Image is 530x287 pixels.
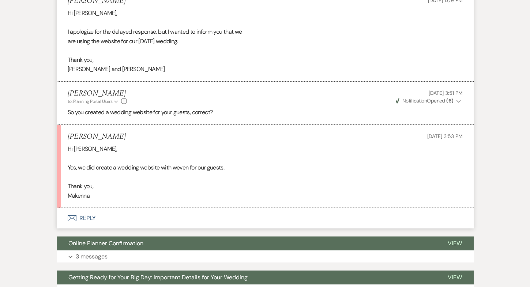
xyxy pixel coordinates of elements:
[57,236,436,250] button: Online Planner Confirmation
[76,252,108,261] p: 3 messages
[57,271,436,284] button: Getting Ready for Your Big Day: Important Details for Your Wedding
[427,133,462,139] span: [DATE] 3:53 PM
[395,97,463,105] button: NotificationOpened (6)
[429,90,462,96] span: [DATE] 3:51 PM
[68,239,143,247] span: Online Planner Confirmation
[68,8,463,74] div: Hi [PERSON_NAME], I apologize for the delayed response, but I wanted to inform you that we are us...
[68,144,463,201] div: Hi [PERSON_NAME], Yes, we did create a wedding website with weven for our guests. Thank you, Makenna
[68,98,120,105] button: to: Planning Portal Users
[57,208,474,228] button: Reply
[68,132,126,141] h5: [PERSON_NAME]
[402,97,427,104] span: Notification
[396,97,454,104] span: Opened
[448,273,462,281] span: View
[446,97,453,104] strong: ( 6 )
[68,98,113,104] span: to: Planning Portal Users
[68,273,248,281] span: Getting Ready for Your Big Day: Important Details for Your Wedding
[68,89,127,98] h5: [PERSON_NAME]
[436,236,474,250] button: View
[448,239,462,247] span: View
[68,108,463,117] p: So you created a wedding website for your guests, correct?
[436,271,474,284] button: View
[57,250,474,263] button: 3 messages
